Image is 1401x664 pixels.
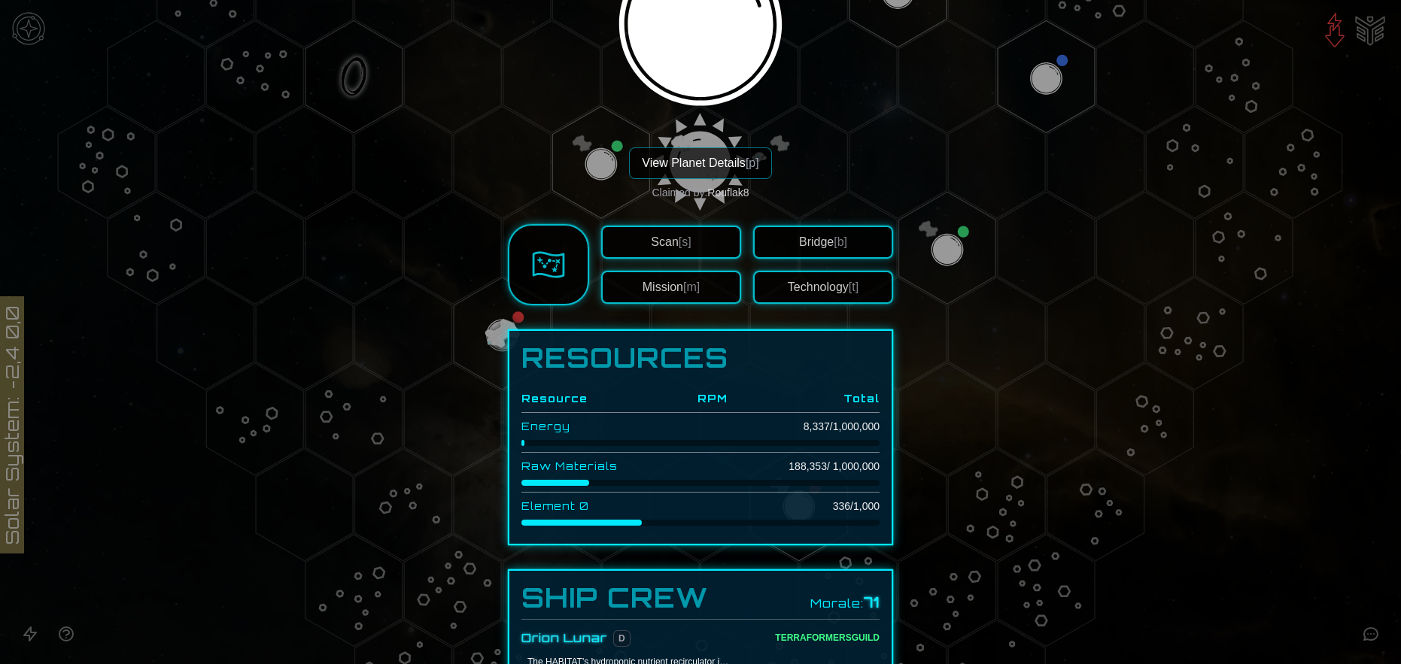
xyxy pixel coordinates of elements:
[601,226,741,259] button: Scan[s]
[775,632,880,644] div: Terraformers Guild
[728,453,880,481] td: 188,353 / 1,000,000
[753,271,893,304] button: Technology[t]
[521,493,668,520] td: Element 0
[521,385,668,413] th: Resource
[521,629,607,647] div: Orion Lunar
[728,413,880,441] td: 8,337 / 1,000,000
[728,493,880,520] td: 336 / 1,000
[849,280,859,293] span: [t]
[668,385,728,413] th: RPM
[601,271,741,304] button: Mission[m]
[679,235,691,248] span: [s]
[746,156,759,169] span: [p]
[521,413,668,441] td: Energy
[532,248,565,281] img: Sector
[521,343,880,373] h1: Resources
[651,235,691,248] span: Scan
[728,385,880,413] th: Total
[753,226,893,259] button: Bridge[b]
[810,592,880,613] div: Morale:
[613,630,631,647] span: D
[629,147,771,179] button: View Planet Details[p]
[834,235,847,248] span: [b]
[521,453,668,481] td: Raw Materials
[521,583,708,613] h3: Ship Crew
[683,280,700,293] span: [m]
[652,185,749,200] div: Claimed by:
[707,186,749,199] span: Rouflak8
[864,594,880,611] span: 71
